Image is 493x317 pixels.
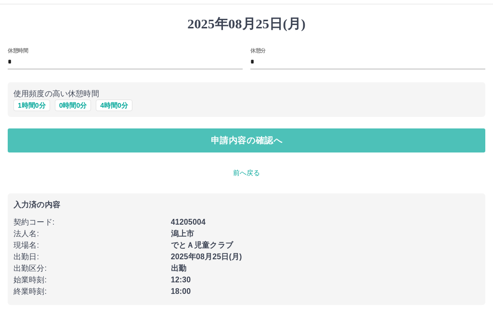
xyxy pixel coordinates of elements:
button: 0時間0分 [55,100,91,112]
button: 1時間0分 [13,100,50,112]
p: 入力済の内容 [13,202,480,209]
button: 申請内容の確認へ [8,129,485,153]
p: 法人名 : [13,228,165,240]
button: 4時間0分 [96,100,132,112]
b: 18:00 [171,288,191,296]
b: でとＡ児童クラブ [171,241,233,250]
p: 出勤日 : [13,252,165,263]
b: 潟上市 [171,230,194,238]
label: 休憩分 [250,47,266,54]
b: 出勤 [171,265,186,273]
b: 12:30 [171,276,191,284]
p: 契約コード : [13,217,165,228]
label: 休憩時間 [8,47,28,54]
h1: 2025年08月25日(月) [8,16,485,33]
p: 前へ戻る [8,168,485,178]
p: 使用頻度の高い休憩時間 [13,89,480,100]
p: 出勤区分 : [13,263,165,275]
p: 終業時刻 : [13,286,165,298]
p: 始業時刻 : [13,275,165,286]
b: 2025年08月25日(月) [171,253,242,261]
p: 現場名 : [13,240,165,252]
b: 41205004 [171,218,206,227]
